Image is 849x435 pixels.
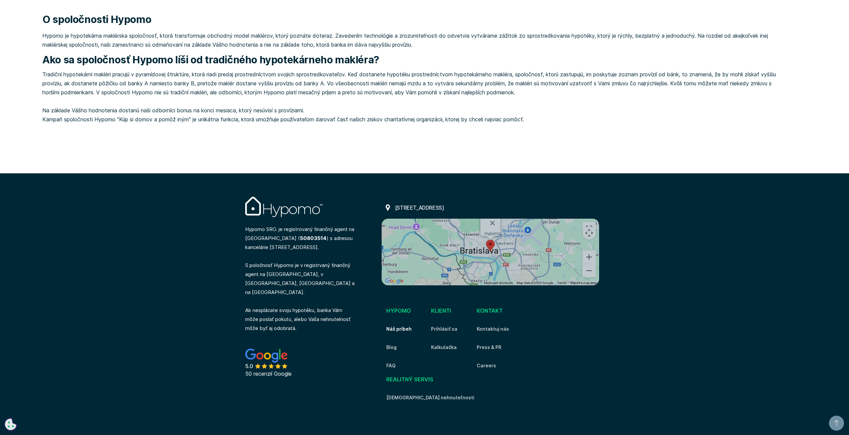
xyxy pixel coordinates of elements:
a: Report a map error [570,281,597,285]
button: Toggle fullscreen view [582,222,596,235]
div: Realitný servis [386,375,433,389]
a: FAQ [386,362,396,370]
button: Keyboard shortcuts [484,281,513,285]
a: Terms (opens in new tab) [557,281,566,285]
button: Zoom in [582,250,596,264]
a: 50 recenzií Google [245,336,304,391]
div: Klienti [431,306,451,320]
a: Kontaktuj nás [477,325,509,333]
strong: Ako sa spoločnosť Hypomo líši od tradičného hypotekárneho makléra? [42,54,379,66]
a: Kalkulačka [431,343,457,351]
button: Zoom out [582,264,596,277]
p: Hypomo je hypotekárna maklérska spoločnosť, ktorá transformuje obchodný model maklérov, ktorý poz... [42,31,781,49]
a: Careers [477,362,496,370]
div: Map pin showing location of Hypomo [486,240,495,252]
div: 50 recenzií Google [245,369,292,378]
p: Hypomo SRO. je registrovaný finančný agent na [GEOGRAPHIC_DATA] ( ) s adresou kancelárie [STREET_... [245,222,356,333]
a: [DEMOGRAPHIC_DATA] nehnuteľnosti [386,394,474,402]
a: Press & PR [477,343,501,351]
button: Cookie Preferences [4,418,17,431]
a: Blog [386,343,397,351]
div: HYPOMO [386,306,411,320]
div: Hypomo [484,231,500,236]
strong: O spoločnosti Hypomo [42,13,151,25]
h6: [STREET_ADDRESS] [395,204,444,211]
button: Close [484,215,500,231]
img: Google [383,277,405,285]
a: Náš príbeh [386,325,412,333]
p: Tradiční hypotekárni makléri pracujú v pyramídovej štruktúre, ktorá riadi predaj prostredníctvom ... [42,70,781,133]
a: Open this area in Google Maps (opens a new window) [383,277,405,285]
button: Map camera controls [582,226,596,240]
a: Prihlásiť sa [431,325,457,333]
span: Map data ©2025 Google [517,281,553,285]
strong: 50803514 [300,235,327,241]
div: Kontakt [477,306,503,320]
